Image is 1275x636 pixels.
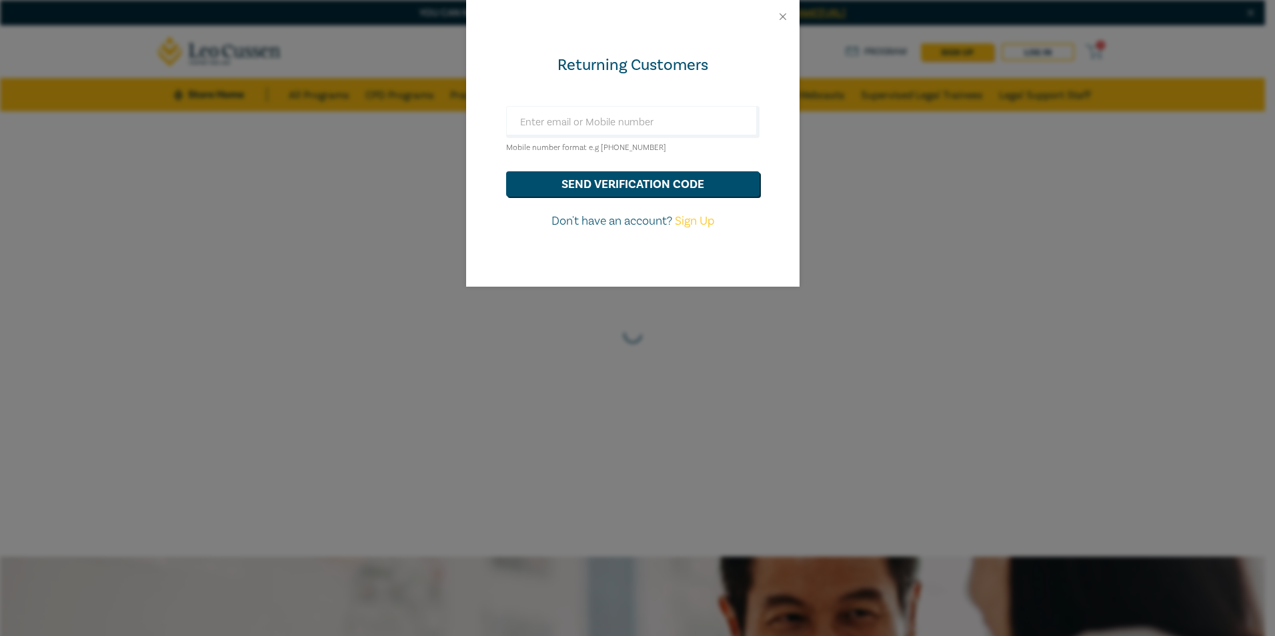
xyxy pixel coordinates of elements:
[506,106,760,138] input: Enter email or Mobile number
[506,171,760,197] button: send verification code
[675,213,714,229] a: Sign Up
[777,11,789,23] button: Close
[506,143,666,153] small: Mobile number format e.g [PHONE_NUMBER]
[506,55,760,76] div: Returning Customers
[506,213,760,230] p: Don't have an account?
